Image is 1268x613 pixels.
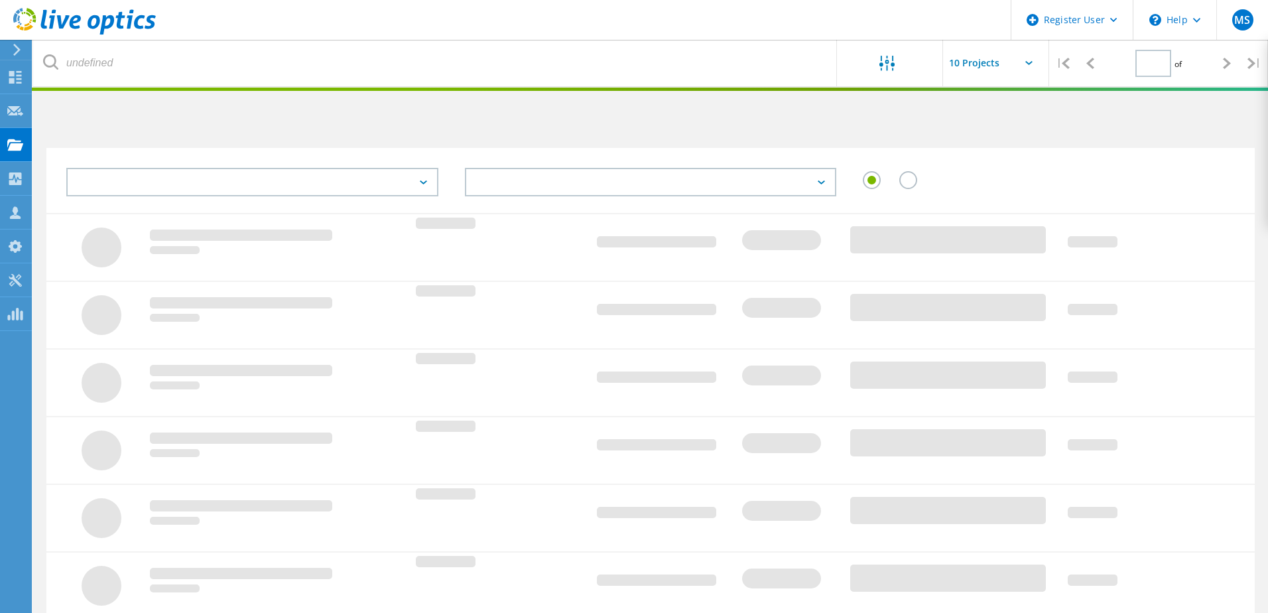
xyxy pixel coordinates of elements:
[33,40,838,86] input: undefined
[1241,40,1268,87] div: |
[1149,14,1161,26] svg: \n
[1234,15,1250,25] span: MS
[13,28,156,37] a: Live Optics Dashboard
[1049,40,1076,87] div: |
[1174,58,1182,70] span: of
